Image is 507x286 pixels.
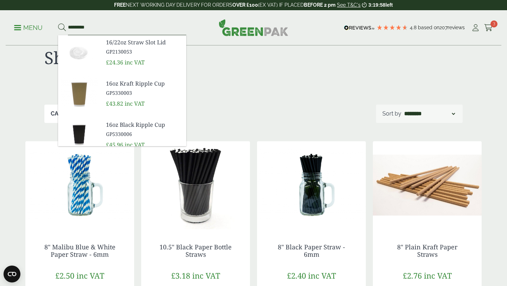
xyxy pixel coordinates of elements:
span: inc VAT [125,100,145,107]
span: 16oz Kraft Ripple Cup [106,79,181,88]
span: 3:19:58 [368,2,385,8]
span: £24.36 [106,58,123,66]
span: inc VAT [424,270,452,281]
img: Black Sip Straw 2 - Copy [141,141,250,229]
p: Sort by [382,110,401,118]
span: left [386,2,393,8]
span: inc VAT [125,141,145,149]
span: reviews [447,25,465,30]
a: See T&C's [337,2,361,8]
a: 16/22oz Straw Slot Lid GP2130053 [106,38,181,55]
select: Shop order [403,110,456,118]
strong: OVER £100 [232,2,258,8]
img: 8 [257,141,366,229]
a: 8" Black Paper Straw - 6mm [278,243,345,259]
span: 16/22oz Straw Slot Lid [106,38,181,46]
div: 4.79 Stars [376,24,408,31]
img: GP5330003 [58,76,100,110]
h1: Shop [44,48,254,68]
button: Open CMP widget [4,266,20,282]
span: inc VAT [76,270,104,281]
strong: BEFORE 2 pm [304,2,336,8]
img: GP5330006 [58,118,100,151]
img: 10200.02-High kraft straw [373,141,482,229]
span: inc VAT [125,58,145,66]
p: Menu [14,24,43,32]
span: GP2130053 [106,48,181,55]
span: £2.50 [55,270,74,281]
img: REVIEWS.io [344,25,375,30]
span: GP5330003 [106,89,181,97]
span: inc VAT [192,270,220,281]
span: 16oz Black Ripple Cup [106,120,181,129]
span: inc VAT [308,270,336,281]
span: GP5330006 [106,130,181,138]
img: 8 [25,141,134,229]
img: GreenPak Supplies [219,19,288,36]
span: £3.18 [171,270,190,281]
span: £43.82 [106,100,123,107]
span: 3 [490,20,497,27]
a: 10.5" Black Paper Bottle Straws [159,243,232,259]
a: 8" Plain Kraft Paper Straws [397,243,457,259]
span: 207 [439,25,447,30]
span: £2.76 [403,270,422,281]
i: Cart [484,24,493,31]
a: 16oz Black Ripple Cup GP5330006 [106,120,181,138]
strong: FREE [114,2,126,8]
p: Categories [51,110,86,118]
a: Menu [14,24,43,31]
a: 8" Malibu Blue & White Paper Straw - 6mm [44,243,115,259]
span: Based on [418,25,439,30]
img: GP2130053 [58,35,100,69]
a: 3 [484,23,493,33]
span: £2.40 [287,270,306,281]
a: 16oz Kraft Ripple Cup GP5330003 [106,79,181,97]
span: £45.96 [106,141,123,149]
i: My Account [471,24,480,31]
span: 4.8 [410,25,418,30]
